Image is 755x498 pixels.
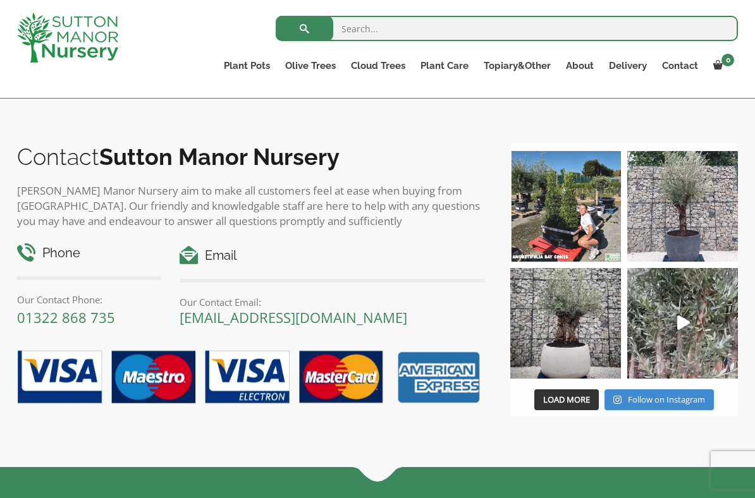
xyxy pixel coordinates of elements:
img: A beautiful multi-stem Spanish Olive tree potted in our luxurious fibre clay pots 😍😍 [627,151,738,262]
a: [EMAIL_ADDRESS][DOMAIN_NAME] [180,308,407,327]
img: Our elegant & picturesque Angustifolia Cones are an exquisite addition to your Bay Tree collectio... [510,151,621,262]
span: Follow on Instagram [628,394,705,405]
a: Contact [654,57,706,75]
p: [PERSON_NAME] Manor Nursery aim to make all customers feel at ease when buying from [GEOGRAPHIC_D... [17,183,485,229]
a: Cloud Trees [343,57,413,75]
a: Instagram Follow on Instagram [605,389,714,411]
a: Topiary&Other [476,57,558,75]
h4: Phone [17,243,161,263]
span: Load More [543,394,590,405]
a: Olive Trees [278,57,343,75]
p: Our Contact Email: [180,295,485,310]
a: Delivery [601,57,654,75]
p: Our Contact Phone: [17,292,161,307]
span: 0 [721,54,734,66]
a: 0 [706,57,738,75]
a: Plant Care [413,57,476,75]
h4: Email [180,246,485,265]
b: Sutton Manor Nursery [99,143,340,170]
img: logo [17,13,118,63]
img: Check out this beauty we potted at our nursery today ❤️‍🔥 A huge, ancient gnarled Olive tree plan... [510,268,621,379]
a: About [558,57,601,75]
h2: Contact [17,143,485,170]
svg: Play [677,315,690,330]
a: Play [627,268,738,379]
a: Plant Pots [216,57,278,75]
svg: Instagram [613,395,622,404]
img: New arrivals Monday morning of beautiful olive trees 🤩🤩 The weather is beautiful this summer, gre... [627,268,738,379]
a: 01322 868 735 [17,308,115,327]
button: Load More [534,389,599,411]
input: Search... [276,16,738,41]
img: payment-options.png [8,343,485,413]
